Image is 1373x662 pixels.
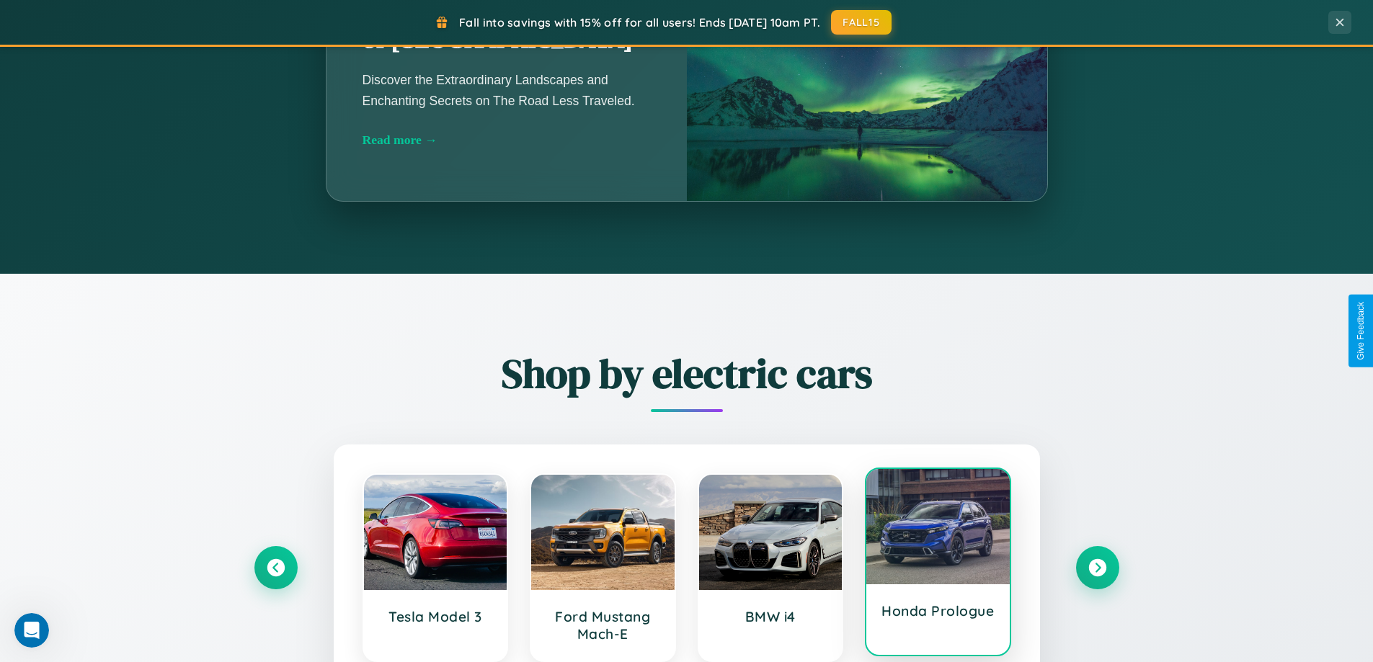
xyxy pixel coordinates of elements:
[363,70,651,110] p: Discover the Extraordinary Landscapes and Enchanting Secrets on The Road Less Traveled.
[14,613,49,648] iframe: Intercom live chat
[378,608,493,625] h3: Tesla Model 3
[546,608,660,643] h3: Ford Mustang Mach-E
[254,346,1119,401] h2: Shop by electric cars
[714,608,828,625] h3: BMW i4
[459,15,820,30] span: Fall into savings with 15% off for all users! Ends [DATE] 10am PT.
[881,602,995,619] h3: Honda Prologue
[363,133,651,148] div: Read more →
[1356,302,1366,360] div: Give Feedback
[831,10,892,35] button: FALL15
